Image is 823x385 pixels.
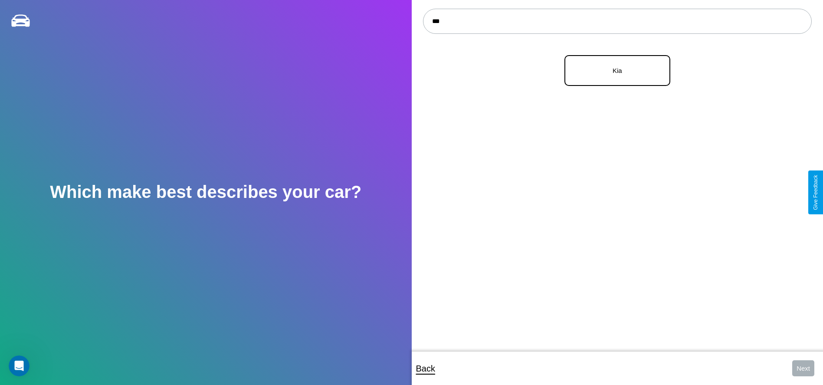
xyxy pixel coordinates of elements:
iframe: Intercom live chat [9,355,30,376]
h2: Which make best describes your car? [50,182,361,202]
button: Next [792,360,814,376]
p: Kia [574,65,661,76]
div: Give Feedback [813,175,819,210]
p: Back [416,361,435,376]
